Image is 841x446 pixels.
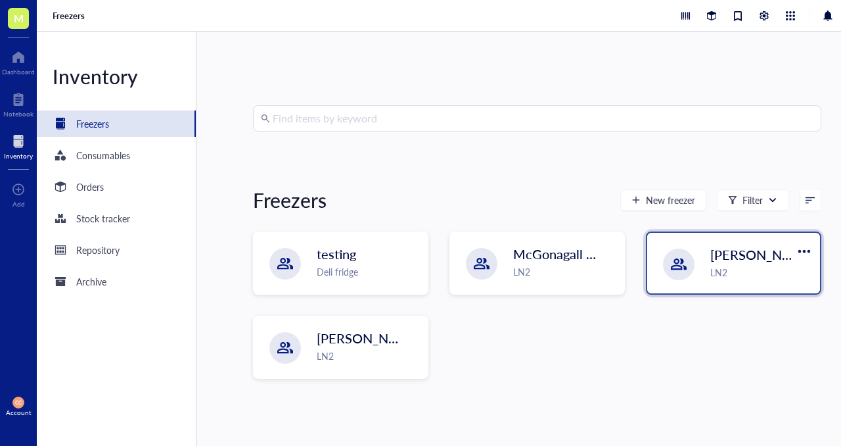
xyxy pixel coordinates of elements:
span: testing [317,245,356,263]
div: Dashboard [2,68,35,76]
div: LN2 [710,265,812,280]
div: LN2 [317,349,420,363]
span: McGonagall @ [PERSON_NAME] [513,245,706,263]
div: Repository [76,243,120,257]
div: Archive [76,274,106,289]
div: Orders [76,180,104,194]
div: Stock tracker [76,211,130,226]
div: Inventory [37,63,196,89]
a: Freezers [53,10,87,22]
span: [PERSON_NAME]-B [317,329,435,347]
span: New freezer [646,195,695,205]
a: Repository [37,237,196,263]
a: Freezers [37,111,196,137]
div: Freezers [76,116,109,131]
span: CC [15,399,22,405]
div: Notebook [3,110,34,118]
div: Freezers [253,187,327,213]
div: Deli fridge [317,264,420,279]
a: Stock tracker [37,205,196,232]
div: Account [6,409,32,416]
a: Notebook [3,89,34,118]
a: Dashboard [2,47,35,76]
div: Inventory [4,152,33,160]
div: Add [12,200,25,208]
a: Inventory [4,131,33,160]
div: LN2 [513,264,616,279]
button: New freezer [620,189,706,211]
span: [PERSON_NAME]-A [710,245,829,264]
div: Consumables [76,148,130,162]
a: Consumables [37,142,196,168]
a: Orders [37,174,196,200]
span: M [14,10,24,26]
a: Archive [37,268,196,295]
div: Filter [742,193,763,207]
